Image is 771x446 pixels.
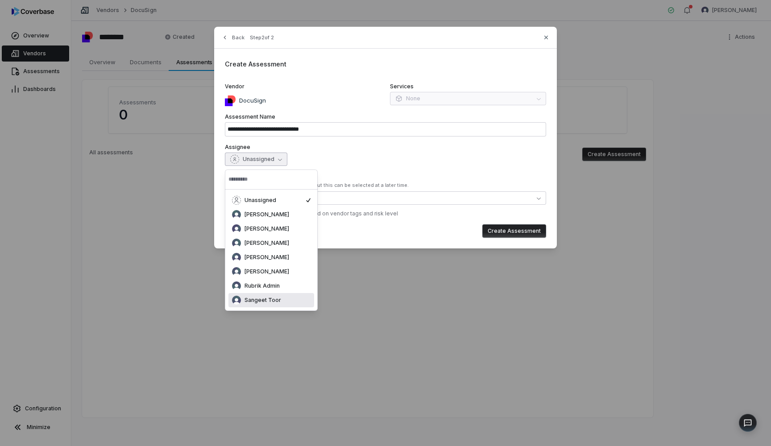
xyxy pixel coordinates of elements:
span: Unassigned [245,197,276,204]
span: Create Assessment [225,60,286,68]
img: Prateek Paliwal avatar [232,253,241,262]
button: Back [219,29,247,45]
img: Garima Dhaundiyal avatar [232,224,241,233]
div: Suggestions [228,193,314,307]
img: Rachelle Guli avatar [232,267,241,276]
label: Services [390,83,546,90]
p: DocuSign [236,96,266,105]
span: Sangeet Toor [245,297,281,304]
span: [PERSON_NAME] [245,225,289,232]
div: ✓ Auto-selected 2 control set s based on vendor tags and risk level [225,210,546,217]
img: An Nguyen avatar [232,210,241,219]
button: Create Assessment [482,224,546,238]
label: Control Sets [225,173,546,180]
span: [PERSON_NAME] [245,268,289,275]
div: At least one control set is required, but this can be selected at a later time. [225,182,546,189]
img: Sangeet Toor avatar [232,296,241,305]
span: [PERSON_NAME] [245,240,289,247]
img: Khushboo Kashyap avatar [232,239,241,248]
span: [PERSON_NAME] [245,211,289,218]
span: Rubrik Admin [245,282,280,289]
span: Step 2 of 2 [250,34,274,41]
span: Vendor [225,83,245,90]
span: [PERSON_NAME] [245,254,289,261]
label: Assignee [225,144,546,151]
span: Unassigned [243,156,274,163]
label: Assessment Name [225,113,546,120]
img: Rubrik Admin avatar [232,281,241,290]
